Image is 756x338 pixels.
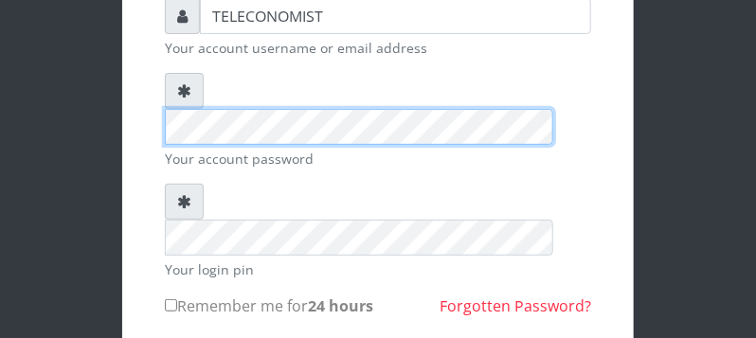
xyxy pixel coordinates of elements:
[165,38,591,58] small: Your account username or email address
[165,149,591,169] small: Your account password
[165,299,177,311] input: Remember me for24 hours
[308,295,373,316] b: 24 hours
[165,259,591,279] small: Your login pin
[165,294,373,317] label: Remember me for
[440,295,591,316] a: Forgotten Password?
